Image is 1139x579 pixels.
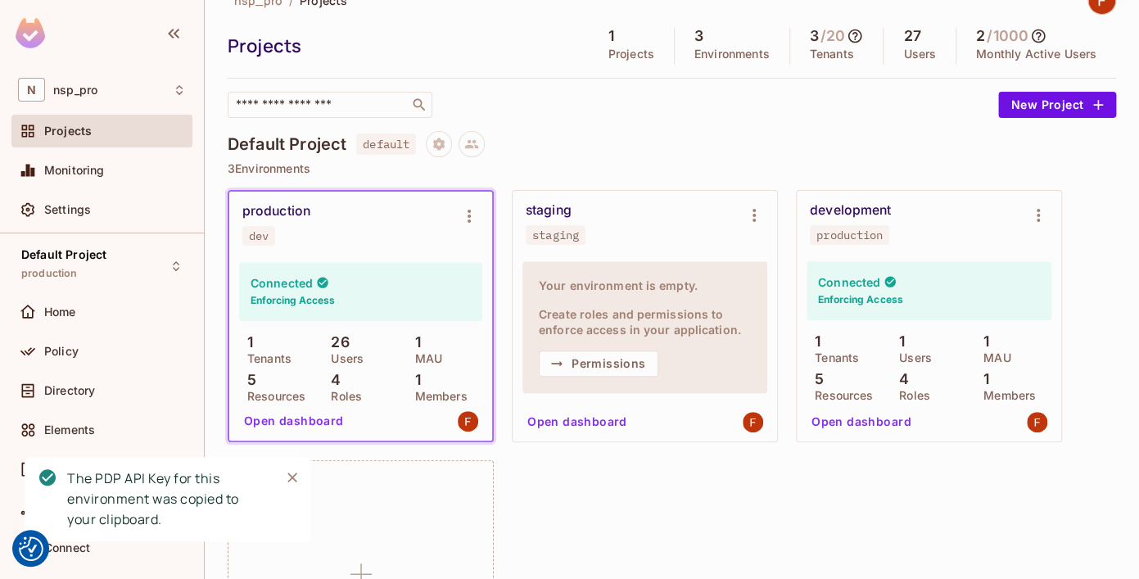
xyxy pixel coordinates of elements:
[807,389,873,402] p: Resources
[694,47,770,61] p: Environments
[976,28,985,44] h5: 2
[19,536,43,561] button: Consent Preferences
[228,134,346,154] h4: Default Project
[975,389,1036,402] p: Members
[323,372,341,388] p: 4
[44,345,79,358] span: Policy
[44,423,95,437] span: Elements
[738,199,771,232] button: Environment settings
[407,334,421,351] p: 1
[228,162,1116,175] p: 3 Environments
[239,390,305,403] p: Resources
[67,468,267,530] div: The PDP API Key for this environment was copied to your clipboard.
[891,389,930,402] p: Roles
[903,28,920,44] h5: 27
[807,371,824,387] p: 5
[608,47,654,61] p: Projects
[998,92,1116,118] button: New Project
[694,28,703,44] h5: 3
[891,371,909,387] p: 4
[526,202,572,219] div: staging
[903,47,936,61] p: Users
[239,334,253,351] p: 1
[407,352,442,365] p: MAU
[44,124,92,138] span: Projects
[280,465,305,490] button: Close
[743,412,763,432] img: felipe.kharaba@gmail.com
[249,229,269,242] div: dev
[18,78,45,102] span: N
[820,28,845,44] h5: / 20
[975,351,1010,364] p: MAU
[521,409,634,435] button: Open dashboard
[16,18,45,48] img: SReyMgAAAABJRU5ErkJggg==
[987,28,1028,44] h5: / 1000
[323,334,349,351] p: 26
[356,133,416,155] span: default
[239,372,256,388] p: 5
[323,352,364,365] p: Users
[242,203,310,219] div: production
[237,408,350,434] button: Open dashboard
[426,139,452,155] span: Project settings
[807,333,820,350] p: 1
[532,228,579,242] div: staging
[21,267,78,280] span: production
[818,292,902,307] h6: Enforcing Access
[976,47,1096,61] p: Monthly Active Users
[891,351,932,364] p: Users
[891,333,905,350] p: 1
[810,47,854,61] p: Tenants
[539,306,751,337] h4: Create roles and permissions to enforce access in your application.
[251,293,335,308] h6: Enforcing Access
[539,351,658,377] button: Permissions
[539,278,751,293] h4: Your environment is empty.
[44,203,91,216] span: Settings
[1027,412,1047,432] img: felipe.kharaba@gmail.com
[807,351,859,364] p: Tenants
[608,28,614,44] h5: 1
[228,34,581,58] div: Projects
[21,248,106,261] span: Default Project
[53,84,97,97] span: Workspace: nsp_pro
[251,275,313,291] h4: Connected
[44,164,105,177] span: Monitoring
[975,333,989,350] p: 1
[805,409,918,435] button: Open dashboard
[44,384,95,397] span: Directory
[810,202,891,219] div: development
[975,371,989,387] p: 1
[44,305,76,319] span: Home
[407,372,421,388] p: 1
[816,228,883,242] div: production
[323,390,362,403] p: Roles
[453,200,486,233] button: Environment settings
[407,390,468,403] p: Members
[458,411,478,432] img: felipe.kharaba@gmail.com
[239,352,292,365] p: Tenants
[818,274,880,290] h4: Connected
[810,28,819,44] h5: 3
[1022,199,1055,232] button: Environment settings
[19,536,43,561] img: Revisit consent button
